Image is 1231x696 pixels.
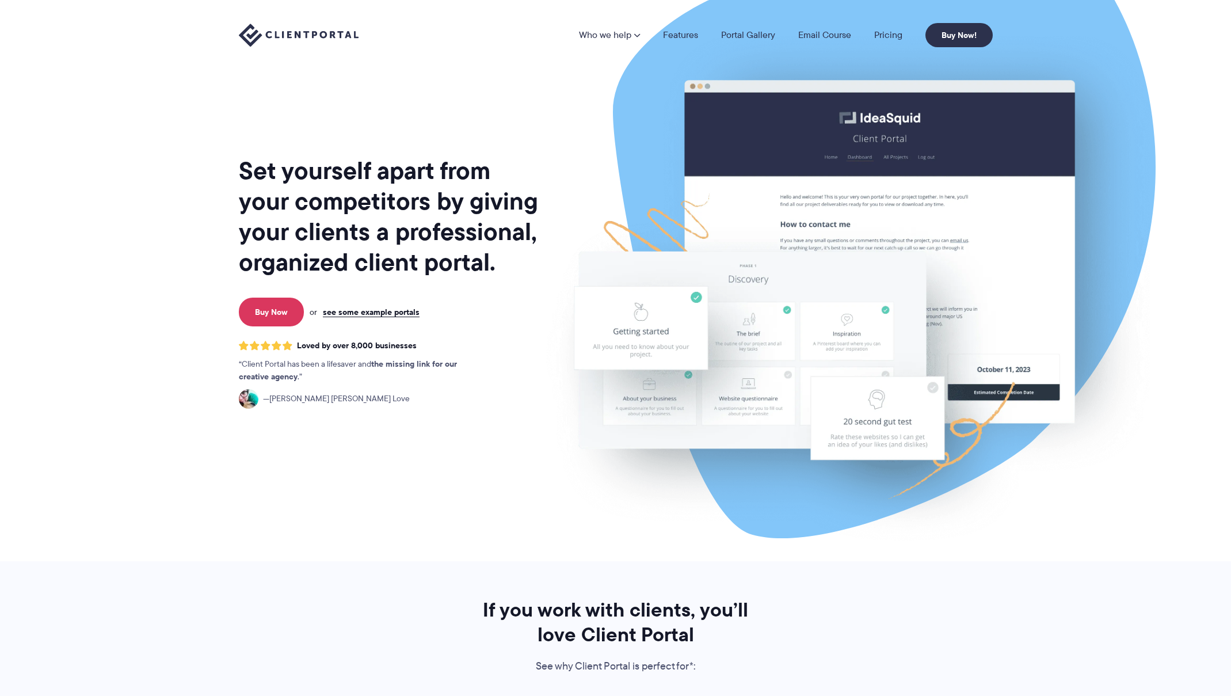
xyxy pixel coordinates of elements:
span: [PERSON_NAME] [PERSON_NAME] Love [263,393,410,405]
a: see some example portals [323,307,420,317]
strong: the missing link for our creative agency [239,357,457,383]
p: See why Client Portal is perfect for*: [467,658,764,675]
h2: If you work with clients, you’ll love Client Portal [467,598,764,647]
span: Loved by over 8,000 businesses [297,341,417,351]
a: Buy Now! [925,23,993,47]
a: Portal Gallery [721,31,775,40]
a: Pricing [874,31,902,40]
h1: Set yourself apart from your competitors by giving your clients a professional, organized client ... [239,155,540,277]
a: Who we help [579,31,640,40]
a: Buy Now [239,298,304,326]
a: Email Course [798,31,851,40]
p: Client Portal has been a lifesaver and . [239,358,481,383]
a: Features [663,31,698,40]
span: or [310,307,317,317]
